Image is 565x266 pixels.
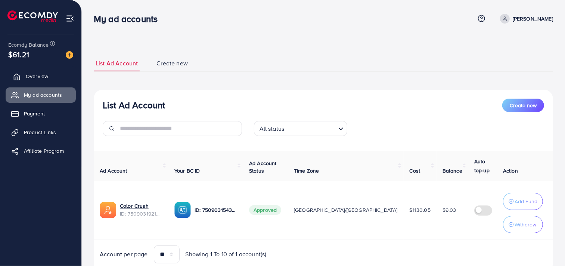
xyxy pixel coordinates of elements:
[24,147,64,155] span: Affiliate Program
[6,106,76,121] a: Payment
[174,167,200,174] span: Your BC ID
[443,167,462,174] span: Balance
[6,87,76,102] a: My ad accounts
[66,14,74,23] img: menu
[286,122,335,134] input: Search for option
[513,14,553,23] p: [PERSON_NAME]
[294,206,398,214] span: [GEOGRAPHIC_DATA]/[GEOGRAPHIC_DATA]
[515,197,537,206] p: Add Fund
[120,202,162,217] div: <span class='underline'>Color Crush</span></br>7509031921045962753
[103,100,165,111] h3: List Ad Account
[6,143,76,158] a: Affiliate Program
[120,210,162,217] span: ID: 7509031921045962753
[510,102,537,109] span: Create new
[8,41,49,49] span: Ecomdy Balance
[254,121,347,136] div: Search for option
[195,205,237,214] p: ID: 7509031543751786504
[174,202,191,218] img: ic-ba-acc.ded83a64.svg
[100,167,127,174] span: Ad Account
[24,129,56,136] span: Product Links
[515,220,536,229] p: Withdraw
[502,99,544,112] button: Create new
[294,167,319,174] span: Time Zone
[7,10,58,22] img: logo
[24,91,62,99] span: My ad accounts
[186,250,267,259] span: Showing 1 To 10 of 1 account(s)
[474,157,496,175] p: Auto top-up
[503,216,543,233] button: Withdraw
[503,193,543,210] button: Add Fund
[258,123,286,134] span: All status
[96,59,138,68] span: List Ad Account
[533,232,559,260] iframe: Chat
[120,202,149,210] a: Color Crush
[100,250,148,259] span: Account per page
[94,13,164,24] h3: My ad accounts
[249,205,281,215] span: Approved
[6,69,76,84] a: Overview
[249,160,277,174] span: Ad Account Status
[410,206,431,214] span: $1130.05
[410,167,420,174] span: Cost
[156,59,188,68] span: Create new
[26,72,48,80] span: Overview
[503,167,518,174] span: Action
[497,14,553,24] a: [PERSON_NAME]
[443,206,456,214] span: $9.03
[6,125,76,140] a: Product Links
[100,202,116,218] img: ic-ads-acc.e4c84228.svg
[24,110,45,117] span: Payment
[66,51,73,59] img: image
[8,49,29,60] span: $61.21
